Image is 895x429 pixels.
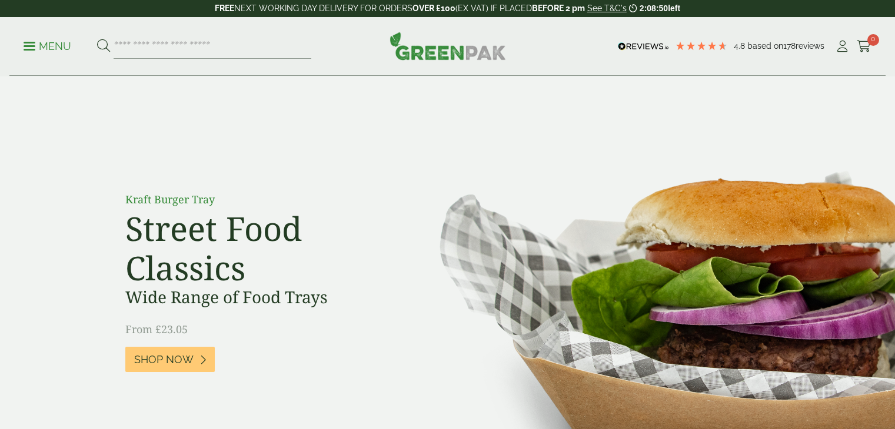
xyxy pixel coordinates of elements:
[618,42,669,51] img: REVIEWS.io
[857,41,871,52] i: Cart
[24,39,71,51] a: Menu
[668,4,680,13] span: left
[867,34,879,46] span: 0
[734,41,747,51] span: 4.8
[215,4,234,13] strong: FREE
[587,4,627,13] a: See T&C's
[783,41,796,51] span: 178
[125,347,215,372] a: Shop Now
[412,4,455,13] strong: OVER £100
[747,41,783,51] span: Based on
[835,41,850,52] i: My Account
[857,38,871,55] a: 0
[796,41,824,51] span: reviews
[134,353,194,366] span: Shop Now
[390,32,506,60] img: GreenPak Supplies
[125,287,390,307] h3: Wide Range of Food Trays
[640,4,668,13] span: 2:08:50
[125,192,390,207] p: Kraft Burger Tray
[125,209,390,287] h2: Street Food Classics
[125,322,188,336] span: From £23.05
[24,39,71,53] p: Menu
[532,4,585,13] strong: BEFORE 2 pm
[675,41,728,51] div: 4.78 Stars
